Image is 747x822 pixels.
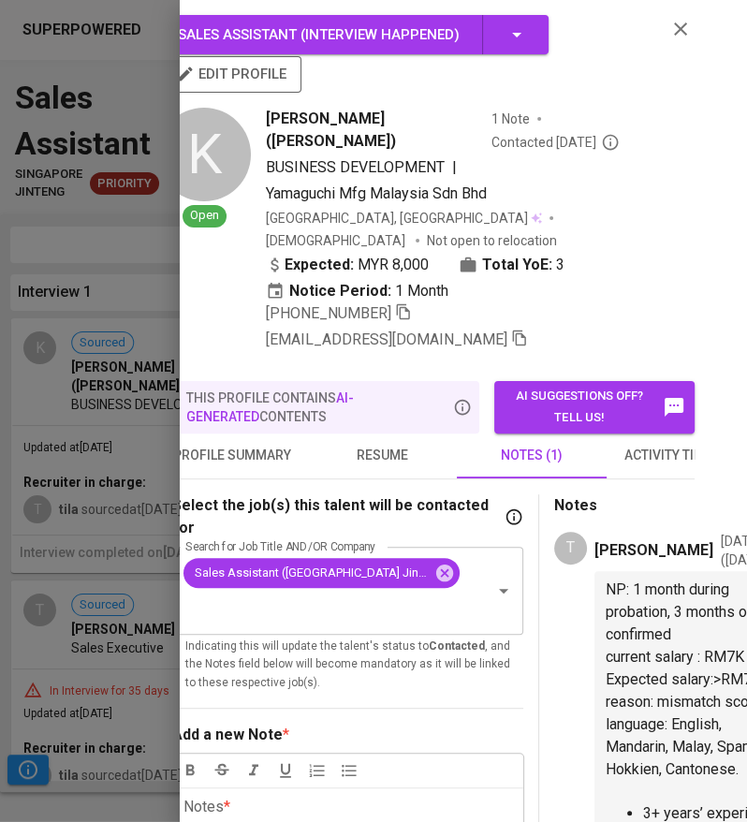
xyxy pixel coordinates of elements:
button: AI suggestions off? Tell us! [494,381,695,433]
p: Not open to relocation [427,231,557,250]
div: [GEOGRAPHIC_DATA], [GEOGRAPHIC_DATA] [266,209,542,228]
button: edit profile [165,56,301,92]
span: 1 Note [491,110,530,128]
div: T [554,532,587,565]
b: Total YoE: [482,254,552,276]
a: edit profile [165,66,301,81]
svg: If you have a specific job in mind for the talent, indicate it here. This will change the talent'... [505,507,523,526]
span: Open [183,207,227,225]
p: Indicating this will update the talent's status to , and the Notes field below will become mandat... [185,638,510,694]
span: [PERSON_NAME] ([PERSON_NAME]) [266,108,484,153]
p: [PERSON_NAME] [594,539,713,562]
span: [PHONE_NUMBER] [266,304,391,322]
span: BUSINESS DEVELOPMENT [266,158,445,176]
div: 1 Month [266,280,448,302]
p: Select the job(s) this talent will be contacted for [172,494,501,539]
b: Notice Period: [289,280,391,302]
button: Open [491,578,517,604]
span: profile summary [168,444,296,467]
b: Contacted [429,639,485,653]
span: AI suggestions off? Tell us! [504,386,685,429]
span: | [452,156,457,179]
div: MYR 8,000 [266,254,429,276]
span: Yamaguchi Mfg Malaysia Sdn Bhd [266,184,487,202]
span: Sales Assistant ([GEOGRAPHIC_DATA] Jinteng) [183,564,440,581]
p: this profile contains contents [186,389,449,426]
span: [EMAIL_ADDRESS][DOMAIN_NAME] [266,330,507,348]
div: Sales Assistant ([GEOGRAPHIC_DATA] Jinteng) [183,558,460,588]
button: Sales Assistant (Interview happened) [157,15,549,54]
span: Sales Assistant ( Interview happened ) [178,26,460,43]
span: current salary : RM7K [606,648,744,666]
span: activity timeline [618,444,745,467]
span: Contacted [DATE] [491,133,620,152]
span: edit profile [180,62,286,86]
b: Expected: [285,254,354,276]
div: K [157,108,251,201]
span: 3 [556,254,564,276]
span: [DEMOGRAPHIC_DATA] [266,231,408,250]
span: resume [318,444,446,467]
div: Add a new Note [172,724,283,746]
span: notes (1) [468,444,595,467]
svg: By Malaysia recruiter [601,133,620,152]
span: AI-generated [186,390,354,424]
